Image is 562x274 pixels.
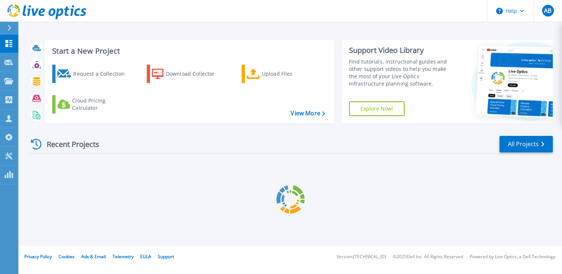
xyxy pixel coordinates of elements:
[349,58,455,87] div: Find tutorials, instructional guides and other support videos to help you make the most of your L...
[73,66,132,81] div: Request a Collection
[52,47,325,55] h3: Start a New Project
[291,110,325,117] a: View More
[52,65,134,83] a: Request a Collection
[393,255,463,259] li: © 2025 Dell Inc. All Rights Reserved
[262,66,321,81] div: Upload Files
[158,253,174,260] a: Support
[81,253,106,260] a: Ads & Email
[349,101,405,116] a: Explore Now!
[470,255,555,259] li: Powered by Live Optics, a Dell Technology
[337,255,386,259] li: Version: [TECHNICAL_ID]
[140,253,151,260] a: EULA
[28,135,109,153] div: Recent Projects
[52,95,134,113] a: Cloud Pricing Calculator
[499,136,553,152] a: All Projects
[242,65,324,83] a: Upload Files
[544,8,551,14] span: AB
[24,253,52,260] a: Privacy Policy
[58,253,75,260] a: Cookies
[113,253,134,260] a: Telemetry
[147,65,229,83] a: Download Collector
[166,66,225,81] div: Download Collector
[72,97,131,112] div: Cloud Pricing Calculator
[349,46,455,55] div: Support Video Library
